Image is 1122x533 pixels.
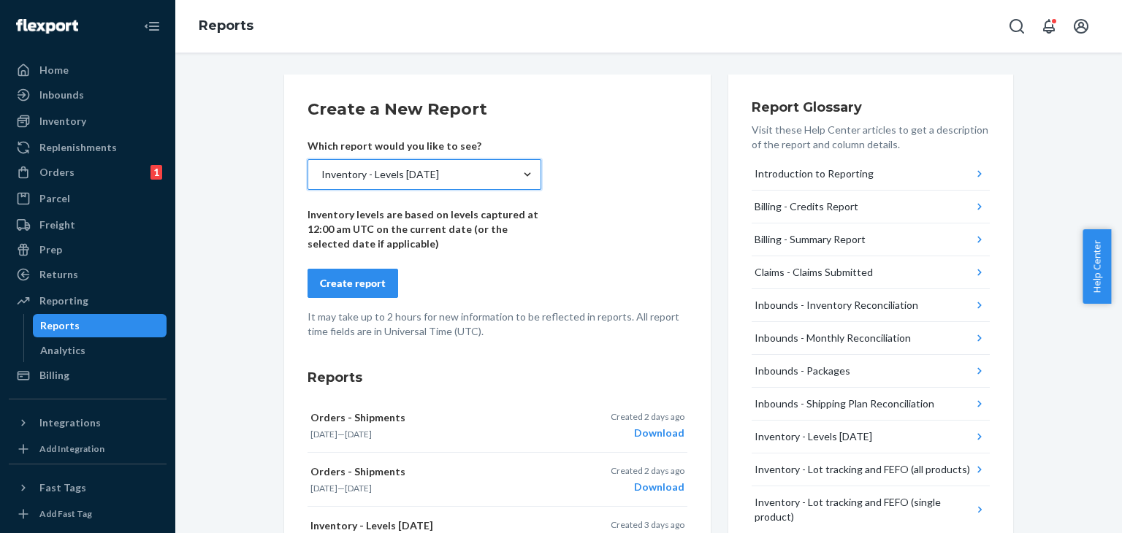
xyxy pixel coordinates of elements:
div: Reporting [39,294,88,308]
time: [DATE] [345,483,372,494]
button: Open Search Box [1002,12,1031,41]
a: Replenishments [9,136,167,159]
a: Inventory [9,110,167,133]
button: Claims - Claims Submitted [752,256,990,289]
p: Which report would you like to see? [308,139,541,153]
p: Orders - Shipments [310,464,557,479]
div: Inventory - Levels [DATE] [321,167,439,182]
time: [DATE] [345,429,372,440]
a: Home [9,58,167,82]
a: Orders1 [9,161,167,184]
a: Billing [9,364,167,387]
div: Inventory - Lot tracking and FEFO (single product) [755,495,972,524]
div: Replenishments [39,140,117,155]
button: Inbounds - Packages [752,355,990,388]
p: Visit these Help Center articles to get a description of the report and column details. [752,123,990,152]
div: Freight [39,218,75,232]
p: Orders - Shipments [310,410,557,425]
h3: Reports [308,368,687,387]
div: Orders [39,165,75,180]
a: Reporting [9,289,167,312]
button: Orders - Shipments[DATE]—[DATE]Created 2 days agoDownload [308,399,687,453]
div: Introduction to Reporting [755,166,874,181]
button: Help Center [1083,229,1111,304]
button: Integrations [9,411,167,434]
div: Inbounds - Packages [755,364,850,378]
div: Reports [40,318,80,333]
div: Analytics [40,343,85,358]
p: — [310,428,557,440]
div: Create report [320,276,386,291]
div: Inventory - Lot tracking and FEFO (all products) [755,462,970,477]
p: Inventory levels are based on levels captured at 12:00 am UTC on the current date (or the selecte... [308,207,541,251]
h3: Report Glossary [752,98,990,117]
a: Add Integration [9,440,167,458]
a: Returns [9,263,167,286]
time: [DATE] [310,483,337,494]
button: Orders - Shipments[DATE]—[DATE]Created 2 days agoDownload [308,453,687,507]
div: Fast Tags [39,480,86,495]
p: It may take up to 2 hours for new information to be reflected in reports. All report time fields ... [308,310,687,339]
button: Inbounds - Shipping Plan Reconciliation [752,388,990,421]
div: Billing - Summary Report [755,232,866,247]
button: Inbounds - Monthly Reconciliation [752,322,990,355]
a: Reports [33,314,167,337]
button: Inbounds - Inventory Reconciliation [752,289,990,322]
div: Inbounds - Shipping Plan Reconciliation [755,396,934,411]
div: Download [611,426,684,440]
div: Billing [39,368,69,383]
img: Flexport logo [16,19,78,34]
a: Parcel [9,187,167,210]
h2: Create a New Report [308,98,687,121]
div: Inbounds - Monthly Reconciliation [755,331,911,345]
time: [DATE] [310,429,337,440]
a: Analytics [33,339,167,362]
button: Inventory - Levels [DATE] [752,421,990,453]
p: Created 2 days ago [611,410,684,423]
div: Download [611,480,684,494]
button: Billing - Summary Report [752,223,990,256]
p: — [310,482,557,494]
p: Created 3 days ago [611,518,684,531]
div: Returns [39,267,78,282]
div: Prep [39,242,62,257]
a: Add Fast Tag [9,505,167,523]
div: Billing - Credits Report [755,199,858,214]
a: Inbounds [9,83,167,107]
button: Introduction to Reporting [752,158,990,191]
div: Inventory - Levels [DATE] [755,429,872,444]
button: Create report [308,269,398,298]
button: Close Navigation [137,12,167,41]
div: Claims - Claims Submitted [755,265,873,280]
div: Add Integration [39,442,104,455]
p: Created 2 days ago [611,464,684,477]
button: Open notifications [1034,12,1064,41]
div: Home [39,63,69,77]
div: Parcel [39,191,70,206]
div: Inbounds - Inventory Reconciliation [755,298,918,312]
div: Integrations [39,415,101,430]
p: Inventory - Levels [DATE] [310,518,557,533]
div: 1 [150,165,162,180]
div: Inventory [39,114,86,129]
ol: breadcrumbs [187,5,265,47]
button: Fast Tags [9,476,167,499]
button: Inventory - Lot tracking and FEFO (all products) [752,453,990,486]
a: Reports [199,18,253,34]
button: Open account menu [1066,12,1096,41]
button: Billing - Credits Report [752,191,990,223]
a: Freight [9,213,167,237]
div: Add Fast Tag [39,507,92,520]
a: Prep [9,238,167,261]
div: Inbounds [39,88,84,102]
